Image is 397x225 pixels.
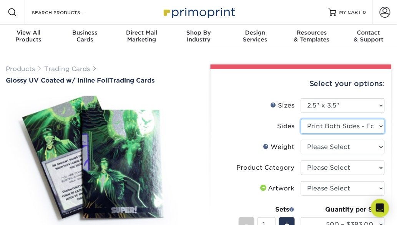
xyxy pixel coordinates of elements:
a: BusinessCards [57,25,114,49]
span: Shop By [170,29,227,36]
img: Primoprint [160,4,237,20]
span: Design [227,29,284,36]
div: Product Category [237,163,295,172]
span: MY CART [339,9,361,16]
div: Select your options: [217,69,385,98]
span: Business [57,29,114,36]
div: Cards [57,29,114,43]
input: SEARCH PRODUCTS..... [31,8,106,17]
span: Resources [284,29,341,36]
div: Services [227,29,284,43]
span: Contact [340,29,397,36]
a: Direct MailMarketing [113,25,170,49]
div: Weight [263,142,295,152]
span: Glossy UV Coated w/ Inline Foil [6,77,109,84]
div: Sides [277,122,295,131]
div: Industry [170,29,227,43]
div: Sizes [271,101,295,110]
a: DesignServices [227,25,284,49]
span: Direct Mail [113,29,170,36]
a: Trading Cards [44,65,90,73]
a: Resources& Templates [284,25,341,49]
h1: Trading Cards [6,77,193,84]
a: Contact& Support [340,25,397,49]
div: Quantity per Set [301,205,385,214]
div: & Support [340,29,397,43]
div: Marketing [113,29,170,43]
a: Products [6,65,35,73]
span: 0 [363,10,366,15]
div: Sets [239,205,294,214]
a: Glossy UV Coated w/ Inline FoilTrading Cards [6,77,193,84]
div: Artwork [259,184,295,193]
a: Shop ByIndustry [170,25,227,49]
div: & Templates [284,29,341,43]
div: Open Intercom Messenger [371,199,389,217]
